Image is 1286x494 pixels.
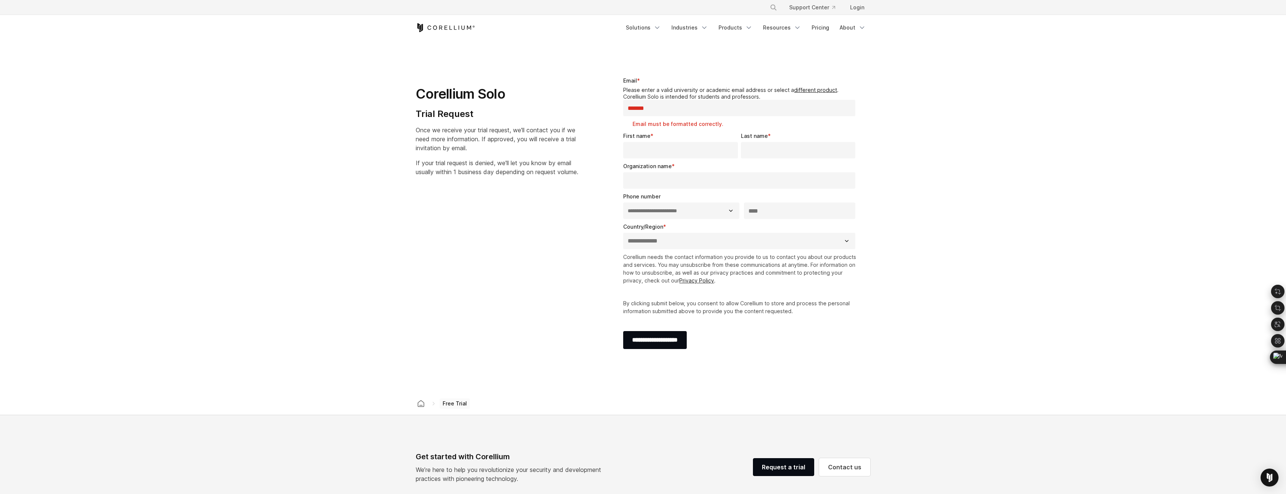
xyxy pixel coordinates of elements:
[440,398,470,409] span: Free Trial
[416,159,578,176] span: If your trial request is denied, we'll let you know by email usually within 1 business day depend...
[741,133,768,139] span: Last name
[623,223,663,230] span: Country/Region
[623,299,858,315] p: By clicking submit below, you consent to allow Corellium to store and process the personal inform...
[794,87,837,93] a: different product
[416,451,607,462] div: Get started with Corellium
[767,1,780,14] button: Search
[416,108,578,120] h4: Trial Request
[807,21,834,34] a: Pricing
[835,21,870,34] a: About
[623,193,661,200] span: Phone number
[416,126,576,152] span: Once we receive your trial request, we'll contact you if we need more information. If approved, y...
[761,1,870,14] div: Navigation Menu
[623,87,858,100] legend: Please enter a valid university or academic email address or select a . Corellium Solo is intende...
[416,465,607,483] p: We’re here to help you revolutionize your security and development practices with pioneering tech...
[844,1,870,14] a: Login
[623,77,637,84] span: Email
[1261,469,1279,487] div: Open Intercom Messenger
[623,253,858,284] p: Corellium needs the contact information you provide to us to contact you about our products and s...
[633,120,858,128] label: Email must be formatted correctly.
[621,21,665,34] a: Solutions
[414,398,428,409] a: Corellium home
[714,21,757,34] a: Products
[679,277,714,284] a: Privacy Policy
[621,21,870,34] div: Navigation Menu
[623,163,672,169] span: Organization name
[623,133,650,139] span: First name
[416,23,475,32] a: Corellium Home
[783,1,841,14] a: Support Center
[819,458,870,476] a: Contact us
[759,21,806,34] a: Resources
[667,21,713,34] a: Industries
[416,86,578,102] h1: Corellium Solo
[753,458,814,476] a: Request a trial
